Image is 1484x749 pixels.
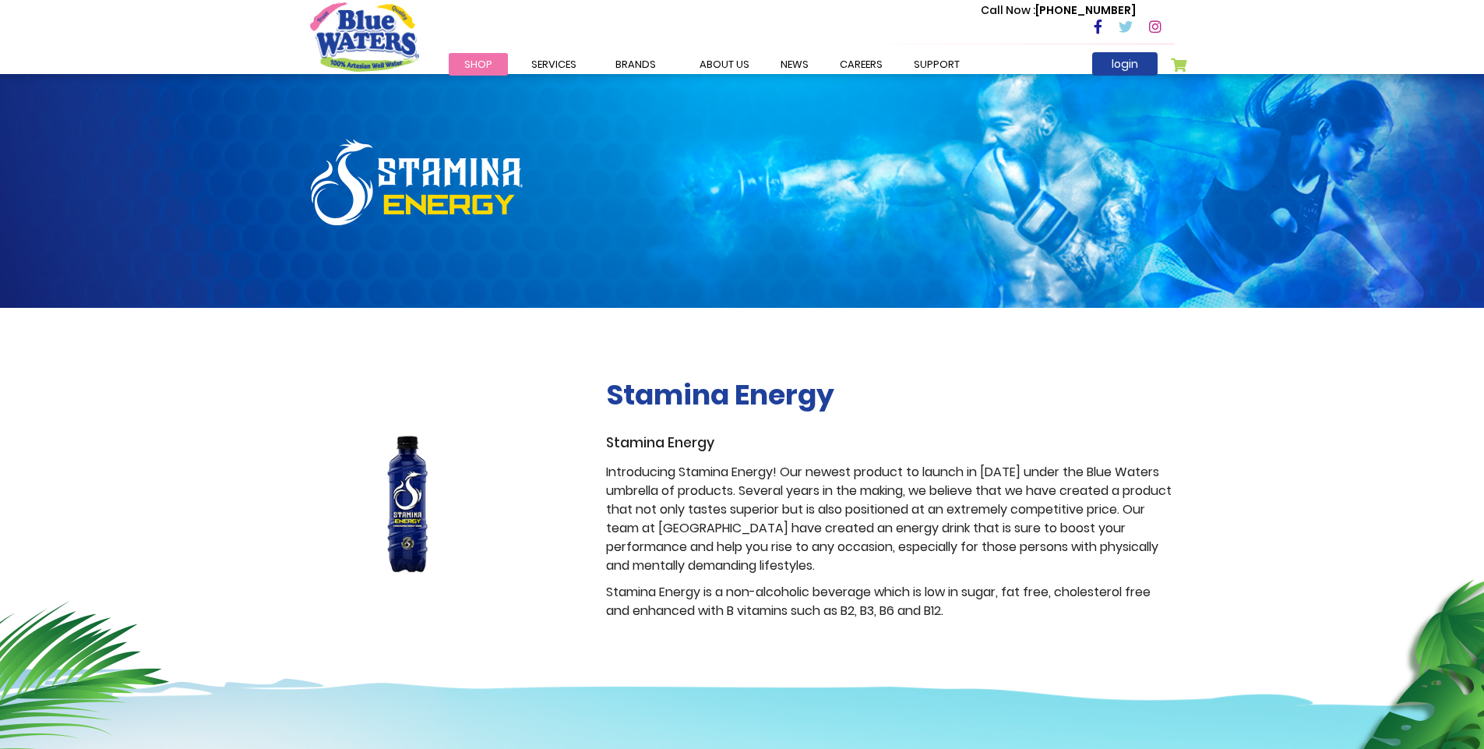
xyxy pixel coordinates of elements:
a: News [765,53,824,76]
span: Brands [615,57,656,72]
span: Shop [464,57,492,72]
span: Services [531,57,576,72]
h3: Stamina Energy [606,435,1175,451]
a: store logo [310,2,419,71]
a: login [1092,52,1158,76]
p: [PHONE_NUMBER] [981,2,1136,19]
img: stamina-energy.jpg [310,433,506,574]
a: support [898,53,975,76]
a: about us [684,53,765,76]
p: Stamina Energy is a non-alcoholic beverage which is low in sugar, fat free, cholesterol free and ... [606,583,1175,620]
span: Call Now : [981,2,1035,18]
a: careers [824,53,898,76]
h2: Stamina Energy [606,378,1175,412]
p: Introducing Stamina Energy! Our newest product to launch in [DATE] under the Blue Waters umbrella... [606,463,1175,575]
